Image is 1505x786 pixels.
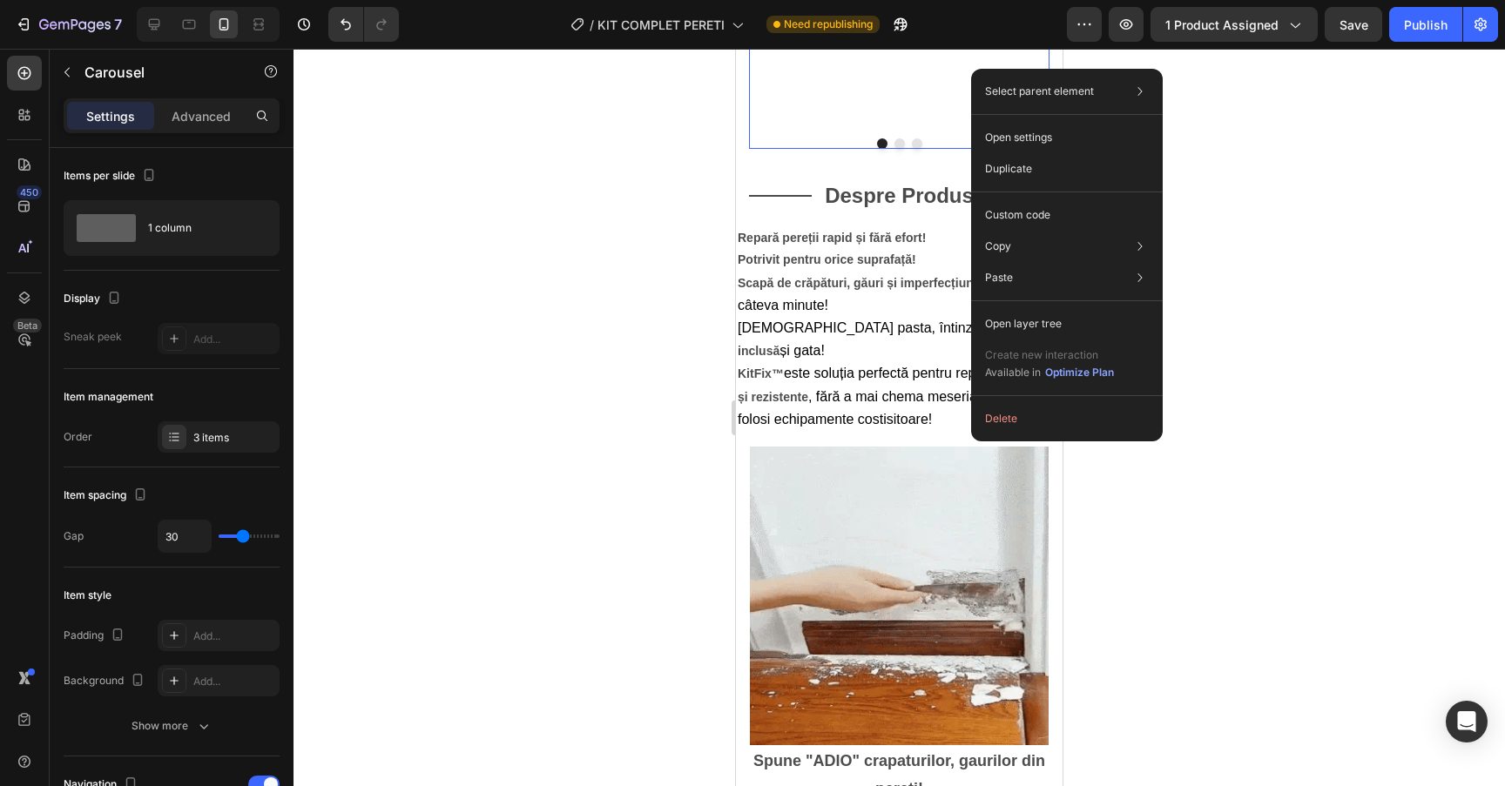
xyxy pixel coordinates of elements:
div: Beta [13,319,42,333]
div: Item style [64,588,111,603]
div: 1 column [148,208,254,248]
strong: Spune "ADIO" crapaturilor, gaurilor din pereti! [17,703,309,749]
div: 3 items [193,430,275,446]
div: Optimize Plan [1045,365,1114,380]
p: Copy [985,238,1011,254]
p: Create new interaction [985,346,1115,364]
div: Publish [1404,16,1448,34]
p: Paste [985,270,1013,286]
div: Items per slide [64,165,159,188]
p: Select parent element [985,84,1094,99]
span: Need republishing [784,17,873,32]
div: Display [64,287,125,311]
div: Show more [132,717,213,735]
div: Item spacing [64,484,151,507]
div: Padding [64,624,128,648]
div: Item management [64,389,153,405]
div: Sneak peek [64,329,122,345]
div: Add... [193,628,275,644]
div: 450 [17,185,42,199]
div: Gap [64,528,84,544]
button: Publish [1389,7,1462,42]
p: Settings [86,107,135,125]
p: Carousel [84,62,233,83]
div: Undo/Redo [328,7,399,42]
div: Background [64,669,148,693]
span: / [590,16,594,34]
button: Optimize Plan [1044,364,1115,381]
input: Auto [159,521,211,552]
span: 1 product assigned [1165,16,1279,34]
p: Duplicate [985,161,1032,177]
p: 7 [114,14,122,35]
span: KIT COMPLET PERETI [597,16,725,34]
span: Save [1340,17,1368,32]
p: Advanced [172,107,231,125]
button: Save [1325,7,1382,42]
div: Open Intercom Messenger [1446,701,1488,742]
p: Open settings [985,130,1052,145]
button: Show more [64,710,280,742]
iframe: Design area [736,49,1063,786]
p: Open layer tree [985,316,1062,332]
button: 7 [7,7,130,42]
div: Add... [193,674,275,689]
span: Available in [985,366,1041,379]
div: Order [64,429,92,445]
p: Custom code [985,207,1050,223]
button: 1 product assigned [1151,7,1318,42]
button: Delete [978,403,1156,434]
